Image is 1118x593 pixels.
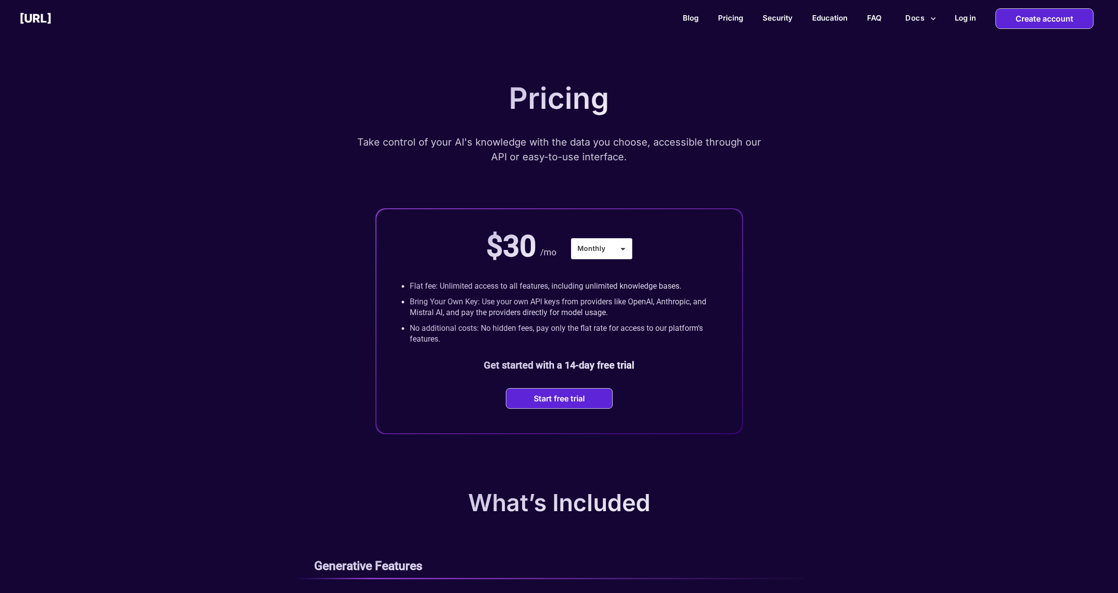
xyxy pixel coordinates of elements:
[955,13,976,23] h2: Log in
[20,11,51,25] h2: [URL]
[571,238,632,259] div: Monthly
[468,488,650,517] p: What’s Included
[531,394,588,403] button: Start free trial
[812,13,847,23] a: Education
[763,13,793,23] a: Security
[1016,9,1073,28] p: Create account
[401,323,405,345] p: •
[486,229,536,264] p: $30
[484,359,634,371] b: Get started with a 14-day free trial
[540,247,556,258] p: /mo
[509,81,609,115] p: Pricing
[356,135,763,164] p: Take control of your AI's knowledge with the data you choose, accessible through our API or easy-...
[401,281,405,292] p: •
[867,13,882,23] a: FAQ
[718,13,743,23] a: Pricing
[410,281,681,292] p: Flat fee: Unlimited access to all features, including unlimited knowledge bases.
[410,296,718,318] p: Bring Your Own Key: Use your own API keys from providers like OpenAI, Anthropic, and Mistral AI, ...
[410,323,718,345] p: No additional costs: No hidden fees, pay only the flat rate for access to our platform’s features.
[314,559,804,573] p: Generative Features
[401,296,405,318] p: •
[683,13,698,23] a: Blog
[901,9,940,27] button: more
